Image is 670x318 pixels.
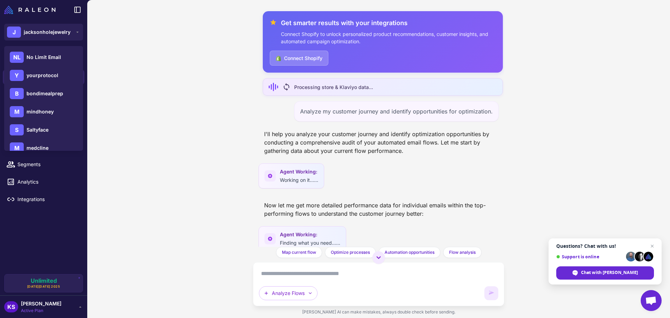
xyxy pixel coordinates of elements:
span: medcline [27,144,49,152]
button: Automation opportunities [379,247,440,258]
span: Close chat [648,242,656,250]
span: Active Plan [21,308,61,314]
a: Integrations [3,192,84,207]
button: Map current flow [276,247,322,258]
div: Now let me get more detailed performance data for individual emails within the top-performing flo... [259,198,499,221]
span: Working on it...... [280,177,318,183]
span: Unlimited [31,278,57,283]
span: Chat with [PERSON_NAME] [581,269,638,276]
span: Analytics [17,178,79,186]
span: [PERSON_NAME] [21,300,61,308]
span: Optimize processes [331,249,370,256]
div: M [10,106,24,117]
div: KS [4,301,18,312]
button: Analyze Flows [259,286,318,300]
span: jacksonholejewelry [24,28,70,36]
a: Knowledge [3,87,84,102]
span: Segments [17,161,79,168]
button: Connect Shopify [270,51,328,66]
span: Saltyface [27,126,49,134]
div: Chat with Raleon [556,266,654,280]
a: Calendar [3,140,84,154]
a: Analytics [3,175,84,189]
img: Raleon Logo [4,6,55,14]
div: Open chat [641,290,662,311]
span: [DATE][DATE] 2025 [27,284,60,289]
span: Questions? Chat with us! [556,243,654,249]
h3: Get smarter results with your integrations [281,18,496,28]
a: Segments [3,157,84,172]
span: Finding what you need...... [280,240,340,246]
a: Raleon Logo [4,6,58,14]
span: Flow analysis [449,249,476,256]
button: Optimize processes [325,247,376,258]
div: M [10,142,24,154]
span: yourprotocol [27,72,58,79]
div: NL [10,52,24,63]
p: Connect Shopify to unlock personalized product recommendations, customer insights, and automated ... [281,30,496,45]
span: Support is online [556,254,624,259]
div: Analyze my customer journey and identify opportunities for optimization. [294,101,499,121]
div: J [7,27,21,38]
a: Email Design [3,105,84,119]
span: Processing store & Klaviyo data... [294,83,373,91]
span: sync [282,83,291,91]
span: Agent Working: [280,168,318,176]
span: Integrations [17,195,79,203]
div: I'll help you analyze your customer journey and identify optimization opportunities by conducting... [259,127,499,158]
span: Map current flow [282,249,316,256]
button: Flow analysis [443,247,482,258]
span: Automation opportunities [385,249,434,256]
button: Jjacksonholejewelry [4,24,83,40]
span: No Limit Email [27,53,61,61]
a: Chats [3,70,84,84]
div: S [10,124,24,135]
div: [PERSON_NAME] AI can make mistakes, always double check before sending. [253,306,504,318]
div: B [10,88,24,99]
span: mindhoney [27,108,54,116]
a: Campaigns [3,122,84,137]
span: Agent Working: [280,231,340,238]
span: bondimealprep [27,90,63,97]
div: Y [10,70,24,81]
